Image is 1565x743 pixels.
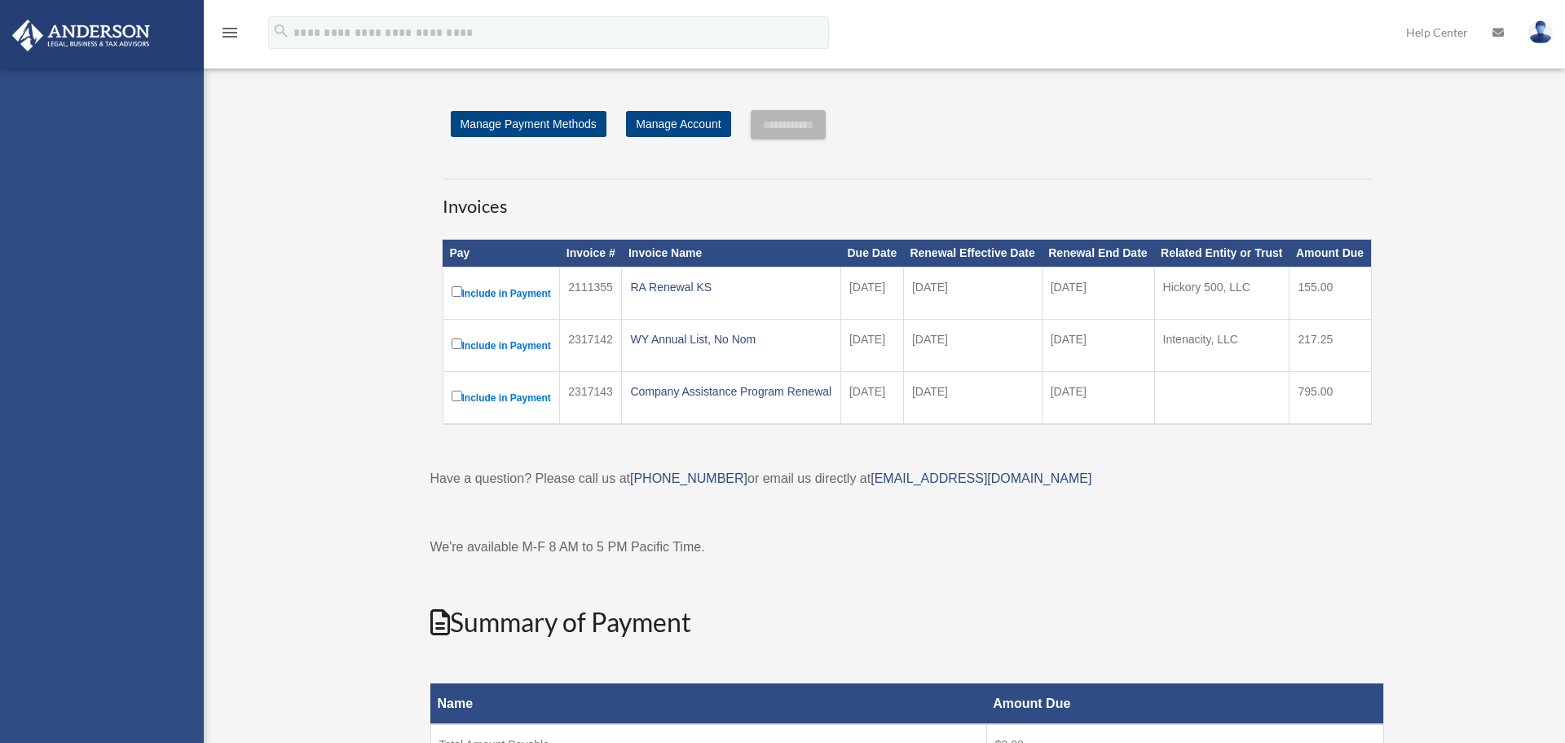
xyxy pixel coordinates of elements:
th: Due Date [840,240,903,268]
input: Include in Payment [452,391,462,401]
td: 2317143 [560,371,622,424]
a: Manage Payment Methods [451,111,606,137]
th: Invoice # [560,240,622,268]
h3: Invoices [443,179,1372,219]
td: 2111355 [560,267,622,319]
p: Have a question? Please call us at or email us directly at [430,467,1384,490]
label: Include in Payment [452,283,552,303]
td: 217.25 [1289,319,1371,371]
label: Include in Payment [452,387,552,408]
label: Include in Payment [452,335,552,356]
th: Related Entity or Trust [1154,240,1289,268]
th: Name [430,683,986,724]
a: menu [220,29,240,42]
i: search [272,22,290,40]
p: We're available M-F 8 AM to 5 PM Pacific Time. [430,536,1384,559]
th: Amount Due [986,683,1383,724]
td: [DATE] [903,371,1042,424]
th: Pay [443,240,560,268]
img: User Pic [1528,20,1553,44]
td: [DATE] [903,319,1042,371]
img: Anderson Advisors Platinum Portal [7,20,155,51]
div: WY Annual List, No Nom [630,328,832,351]
input: Include in Payment [452,338,462,349]
input: Include in Payment [452,286,462,297]
a: Manage Account [626,111,730,137]
td: Hickory 500, LLC [1154,267,1289,319]
h2: Summary of Payment [430,604,1384,641]
td: [DATE] [840,319,903,371]
td: 795.00 [1289,371,1371,424]
td: [DATE] [903,267,1042,319]
td: [DATE] [840,371,903,424]
th: Invoice Name [622,240,841,268]
td: [DATE] [1042,319,1154,371]
td: 155.00 [1289,267,1371,319]
div: Company Assistance Program Renewal [630,380,832,403]
td: [DATE] [1042,371,1154,424]
div: RA Renewal KS [630,276,832,299]
td: [DATE] [1042,267,1154,319]
a: [PHONE_NUMBER] [630,471,747,485]
th: Amount Due [1289,240,1371,268]
td: 2317142 [560,319,622,371]
a: [EMAIL_ADDRESS][DOMAIN_NAME] [871,471,1091,485]
th: Renewal End Date [1042,240,1154,268]
td: Intenacity, LLC [1154,319,1289,371]
td: [DATE] [840,267,903,319]
th: Renewal Effective Date [903,240,1042,268]
i: menu [220,23,240,42]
